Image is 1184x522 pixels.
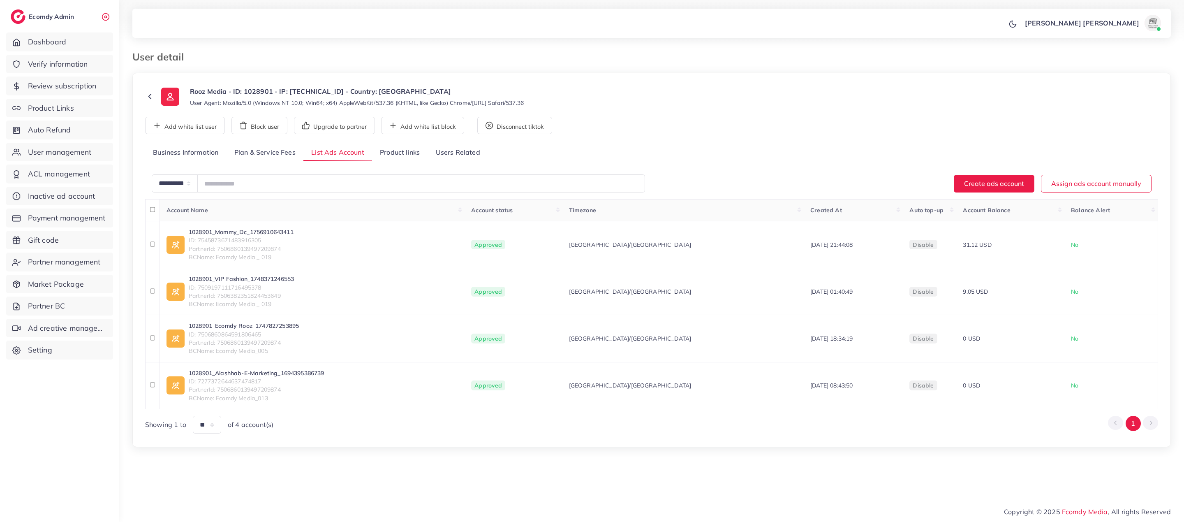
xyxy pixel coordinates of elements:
span: Verify information [28,59,88,70]
a: Ad creative management [6,319,113,338]
a: logoEcomdy Admin [11,9,76,24]
span: Payment management [28,213,106,223]
span: Ad creative management [28,323,107,334]
a: User management [6,143,113,162]
span: Product Links [28,103,74,114]
p: [PERSON_NAME] [PERSON_NAME] [1025,18,1139,28]
a: Partner management [6,253,113,271]
span: Partner BC [28,301,65,311]
span: Auto Refund [28,125,71,135]
span: Setting [28,345,52,355]
ul: Pagination [1108,416,1158,431]
img: logo [11,9,25,24]
span: Dashboard [28,37,66,47]
a: Setting [6,341,113,360]
a: Gift code [6,231,113,250]
a: Product Links [6,99,113,118]
img: avatar [1145,15,1161,31]
a: Partner BC [6,297,113,316]
a: Market Package [6,275,113,294]
span: ACL management [28,169,90,179]
span: Partner management [28,257,101,267]
a: ACL management [6,165,113,183]
span: Inactive ad account [28,191,95,202]
a: Review subscription [6,77,113,95]
span: Gift code [28,235,59,246]
span: Market Package [28,279,84,290]
a: Inactive ad account [6,187,113,206]
span: Review subscription [28,81,97,91]
a: Dashboard [6,32,113,51]
a: Auto Refund [6,121,113,139]
span: User management [28,147,91,158]
a: Payment management [6,209,113,227]
a: Verify information [6,55,113,74]
h2: Ecomdy Admin [29,13,76,21]
button: Go to page 1 [1126,416,1141,431]
a: [PERSON_NAME] [PERSON_NAME]avatar [1020,15,1164,31]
